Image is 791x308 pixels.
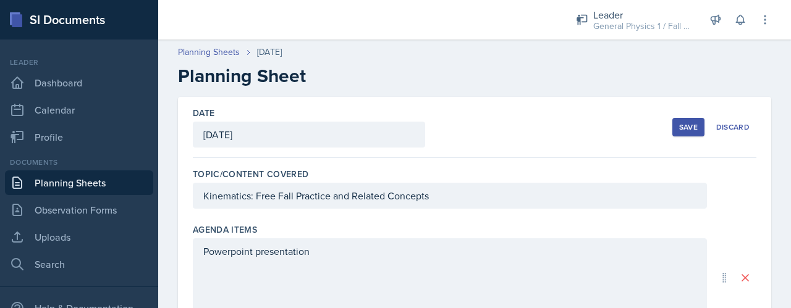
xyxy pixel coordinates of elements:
[709,118,756,136] button: Discard
[257,46,282,59] div: [DATE]
[5,57,153,68] div: Leader
[5,70,153,95] a: Dashboard
[193,168,308,180] label: Topic/Content Covered
[5,252,153,277] a: Search
[672,118,704,136] button: Save
[593,20,692,33] div: General Physics 1 / Fall 2025
[193,107,214,119] label: Date
[5,225,153,249] a: Uploads
[193,223,257,236] label: Agenda items
[178,65,771,87] h2: Planning Sheet
[178,46,240,59] a: Planning Sheets
[716,122,750,132] div: Discard
[5,98,153,122] a: Calendar
[679,122,698,132] div: Save
[5,170,153,195] a: Planning Sheets
[5,157,153,168] div: Documents
[5,198,153,222] a: Observation Forms
[593,7,692,22] div: Leader
[5,125,153,149] a: Profile
[203,188,696,203] p: Kinematics: Free Fall Practice and Related Concepts
[203,244,696,259] p: Powerpoint presentation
